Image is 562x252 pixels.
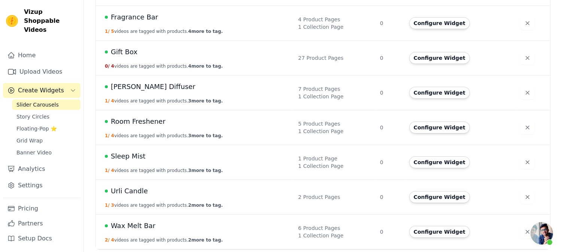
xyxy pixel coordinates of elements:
[105,120,108,123] span: Live Published
[3,64,80,79] a: Upload Videos
[298,193,371,201] div: 2 Product Pages
[376,76,405,110] td: 0
[111,203,114,208] span: 3
[105,64,110,69] span: 0 /
[105,133,223,139] button: 1/ 4videos are tagged with products.3more to tag.
[12,123,80,134] a: Floating-Pop ⭐
[298,16,371,23] div: 4 Product Pages
[111,29,114,34] span: 5
[16,149,52,156] span: Banner Video
[16,137,43,144] span: Grid Wrap
[12,99,80,110] a: Slider Carousels
[12,135,80,146] a: Grid Wrap
[105,202,223,208] button: 1/ 3videos are tagged with products.2more to tag.
[188,168,223,173] span: 3 more to tag.
[105,237,110,243] span: 2 /
[111,133,114,138] span: 4
[105,168,223,173] button: 1/ 4videos are tagged with products.3more to tag.
[105,133,110,138] span: 1 /
[105,29,110,34] span: 1 /
[105,237,223,243] button: 2/ 4videos are tagged with products.2more to tag.
[298,54,371,62] div: 27 Product Pages
[16,113,49,120] span: Story Circles
[105,16,108,19] span: Live Published
[409,17,470,29] button: Configure Widget
[111,221,155,231] span: Wax Melt Bar
[105,85,108,88] span: Live Published
[3,216,80,231] a: Partners
[521,190,534,204] button: Delete widget
[376,180,405,215] td: 0
[298,93,371,100] div: 1 Collection Page
[3,178,80,193] a: Settings
[111,98,114,104] span: 4
[18,86,64,95] span: Create Widgets
[376,110,405,145] td: 0
[111,47,137,57] span: Gift Box
[3,231,80,246] a: Setup Docs
[521,51,534,65] button: Delete widget
[298,162,371,170] div: 1 Collection Page
[188,29,223,34] span: 4 more to tag.
[105,190,108,193] span: Live Published
[298,127,371,135] div: 1 Collection Page
[111,116,165,127] span: Room Freshener
[188,203,223,208] span: 2 more to tag.
[105,168,110,173] span: 1 /
[105,28,223,34] button: 1/ 5videos are tagged with products.4more to tag.
[12,147,80,158] a: Banner Video
[24,7,78,34] span: Vizup Shoppable Videos
[409,191,470,203] button: Configure Widget
[409,87,470,99] button: Configure Widget
[111,168,114,173] span: 4
[105,155,108,158] span: Live Published
[188,64,223,69] span: 4 more to tag.
[298,85,371,93] div: 7 Product Pages
[409,122,470,133] button: Configure Widget
[105,98,223,104] button: 1/ 4videos are tagged with products.3more to tag.
[16,125,57,132] span: Floating-Pop ⭐
[409,226,470,238] button: Configure Widget
[298,155,371,162] div: 1 Product Page
[376,6,405,41] td: 0
[3,48,80,63] a: Home
[3,162,80,176] a: Analytics
[111,151,146,162] span: Sleep Mist
[16,101,59,108] span: Slider Carousels
[521,156,534,169] button: Delete widget
[298,224,371,232] div: 6 Product Pages
[409,52,470,64] button: Configure Widget
[111,82,195,92] span: [PERSON_NAME] Diffuser
[521,16,534,30] button: Delete widget
[111,12,158,22] span: Fragrance Bar
[521,225,534,239] button: Delete widget
[521,86,534,99] button: Delete widget
[376,145,405,180] td: 0
[111,186,148,196] span: Urli Candle
[409,156,470,168] button: Configure Widget
[376,215,405,249] td: 0
[188,237,223,243] span: 2 more to tag.
[12,111,80,122] a: Story Circles
[3,201,80,216] a: Pricing
[105,98,110,104] span: 1 /
[521,121,534,134] button: Delete widget
[298,232,371,239] div: 1 Collection Page
[6,15,18,27] img: Vizup
[111,237,114,243] span: 4
[188,98,223,104] span: 3 more to tag.
[105,224,108,227] span: Live Published
[105,203,110,208] span: 1 /
[298,23,371,31] div: 1 Collection Page
[105,63,223,69] button: 0/ 4videos are tagged with products.4more to tag.
[376,41,405,76] td: 0
[111,64,114,69] span: 4
[531,222,553,245] a: Open chat
[188,133,223,138] span: 3 more to tag.
[3,83,80,98] button: Create Widgets
[105,50,108,53] span: Live Published
[298,120,371,127] div: 5 Product Pages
